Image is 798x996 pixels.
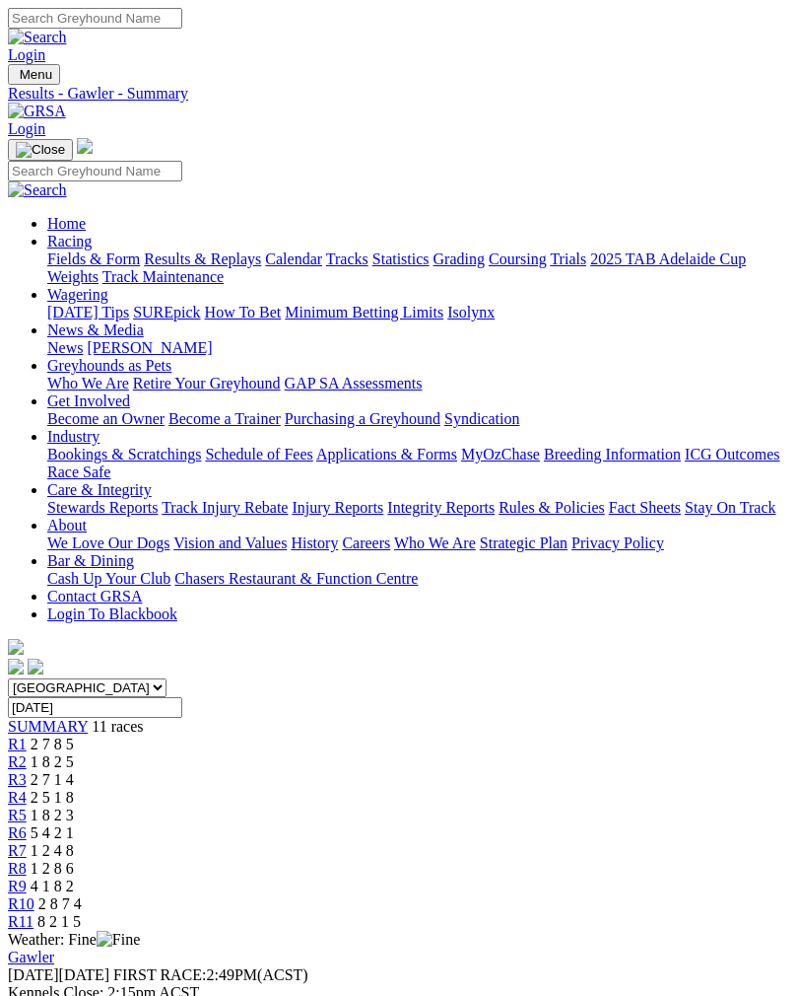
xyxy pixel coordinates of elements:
span: 1 2 8 6 [31,860,74,877]
span: R5 [8,807,27,823]
a: R11 [8,913,33,930]
a: Careers [342,534,390,551]
span: 11 races [92,718,143,735]
a: Get Involved [47,392,130,409]
a: R7 [8,842,27,859]
a: History [291,534,338,551]
span: Menu [20,67,52,82]
a: Who We Are [47,375,129,391]
a: R8 [8,860,27,877]
a: Contact GRSA [47,588,142,605]
span: 4 1 8 2 [31,878,74,894]
button: Toggle navigation [8,64,60,85]
a: Login [8,46,45,63]
a: Stewards Reports [47,499,158,516]
a: Grading [433,250,485,267]
a: Privacy Policy [571,534,664,551]
a: 2025 TAB Adelaide Cup [590,250,746,267]
img: Search [8,29,67,46]
a: How To Bet [205,304,282,320]
span: 5 4 2 1 [31,824,74,841]
a: Gawler [8,949,54,965]
a: Injury Reports [292,499,383,516]
a: R4 [8,789,27,806]
a: Vision and Values [173,534,287,551]
span: 1 8 2 3 [31,807,74,823]
a: Results & Replays [144,250,261,267]
a: Retire Your Greyhound [133,375,281,391]
a: Bookings & Scratchings [47,446,201,462]
a: Applications & Forms [316,446,457,462]
a: Race Safe [47,463,110,480]
a: Fact Sheets [609,499,681,516]
a: Strategic Plan [480,534,567,551]
a: Racing [47,233,92,249]
input: Search [8,8,182,29]
a: Stay On Track [685,499,775,516]
img: Close [16,142,65,158]
a: Fields & Form [47,250,140,267]
a: ICG Outcomes [685,446,779,462]
a: Wagering [47,286,108,303]
img: facebook.svg [8,659,24,675]
a: Bar & Dining [47,552,134,569]
a: R3 [8,771,27,788]
span: 2:49PM(ACST) [113,966,308,983]
span: 2 7 1 4 [31,771,74,788]
img: GRSA [8,103,66,120]
img: Fine [97,931,140,949]
a: MyOzChase [461,446,540,462]
a: SUMMARY [8,718,88,735]
a: Integrity Reports [387,499,495,516]
div: Get Involved [47,410,790,428]
span: 1 2 4 8 [31,842,74,859]
a: Chasers Restaurant & Function Centre [174,570,418,587]
a: [DATE] Tips [47,304,129,320]
div: News & Media [47,339,790,357]
a: R2 [8,753,27,770]
a: Weights [47,268,99,285]
a: Minimum Betting Limits [285,304,443,320]
a: R6 [8,824,27,841]
img: twitter.svg [28,659,43,675]
span: 2 5 1 8 [31,789,74,806]
a: Track Maintenance [102,268,224,285]
div: Racing [47,250,790,286]
div: Wagering [47,304,790,321]
a: R1 [8,736,27,752]
a: Who We Are [394,534,476,551]
a: Results - Gawler - Summary [8,85,790,103]
span: Weather: Fine [8,931,140,948]
a: Industry [47,428,100,445]
a: R10 [8,895,34,912]
span: 2 7 8 5 [31,736,74,752]
div: Care & Integrity [47,499,790,517]
a: Syndication [444,410,519,427]
a: Statistics [372,250,430,267]
a: Purchasing a Greyhound [285,410,440,427]
a: Tracks [326,250,368,267]
a: SUREpick [133,304,200,320]
div: About [47,534,790,552]
a: About [47,517,87,534]
a: Greyhounds as Pets [47,357,171,374]
div: Industry [47,446,790,481]
a: Rules & Policies [499,499,605,516]
a: Cash Up Your Club [47,570,170,587]
a: Schedule of Fees [205,446,312,462]
a: Login [8,120,45,137]
a: News & Media [47,321,144,338]
img: logo-grsa-white.png [8,639,24,655]
a: News [47,339,83,356]
a: Coursing [489,250,547,267]
span: 8 2 1 5 [37,913,81,930]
